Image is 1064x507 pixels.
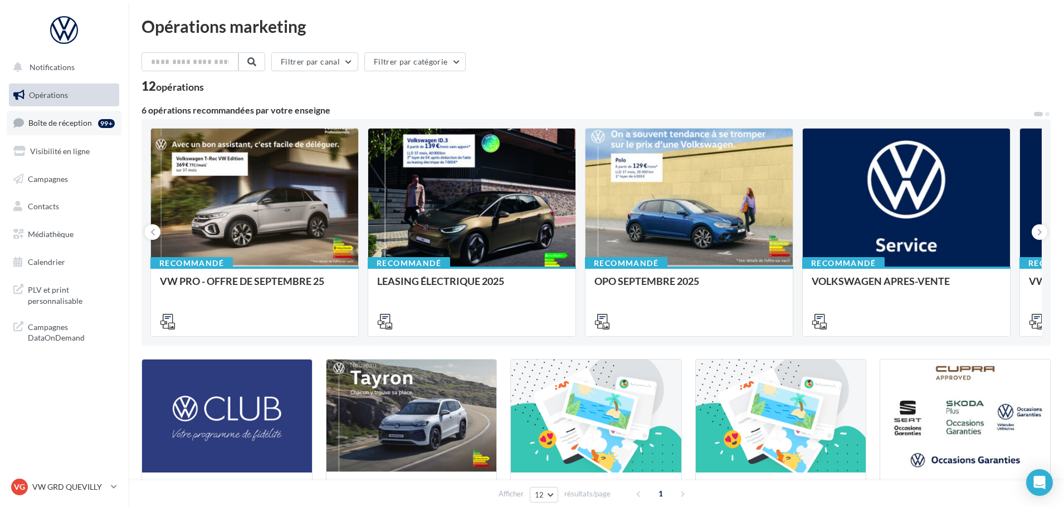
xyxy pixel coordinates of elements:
span: Médiathèque [28,229,74,239]
div: OPO SEPTEMBRE 2025 [594,275,784,298]
a: Visibilité en ligne [7,140,121,163]
a: Campagnes [7,168,121,191]
div: VW PRO - OFFRE DE SEPTEMBRE 25 [160,275,349,298]
span: Visibilité en ligne [30,146,90,156]
div: Opérations marketing [141,18,1051,35]
a: Campagnes DataOnDemand [7,315,121,348]
span: PLV et print personnalisable [28,282,115,306]
div: 6 opérations recommandées par votre enseigne [141,106,1033,115]
div: Recommandé [150,257,233,269]
span: Boîte de réception [28,118,92,127]
span: Campagnes [28,174,68,183]
button: Notifications [7,56,117,79]
div: VOLKSWAGEN APRES-VENTE [812,275,1001,298]
span: 12 [535,490,544,499]
span: Contacts [28,201,59,211]
span: 1 [652,485,670,503]
span: résultats/page [564,489,611,499]
div: Recommandé [585,257,667,269]
div: 12 [141,80,204,92]
a: Contacts [7,195,121,218]
a: Médiathèque [7,223,121,246]
div: Recommandé [802,257,885,269]
div: LEASING ÉLECTRIQUE 2025 [377,275,567,298]
p: VW GRD QUEVILLY [32,481,106,493]
button: Filtrer par canal [271,52,358,71]
div: Recommandé [368,257,450,269]
button: 12 [530,487,558,503]
a: VG VW GRD QUEVILLY [9,476,119,498]
span: VG [14,481,25,493]
a: PLV et print personnalisable [7,278,121,311]
div: opérations [156,82,204,92]
a: Opérations [7,83,121,107]
span: Afficher [499,489,524,499]
span: Campagnes DataOnDemand [28,319,115,343]
span: Calendrier [28,257,65,267]
span: Notifications [30,62,75,72]
span: Opérations [29,90,68,100]
button: Filtrer par catégorie [364,52,466,71]
a: Calendrier [7,250,121,274]
div: Open Intercom Messenger [1026,469,1053,496]
div: 99+ [98,119,115,128]
a: Boîte de réception99+ [7,111,121,135]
